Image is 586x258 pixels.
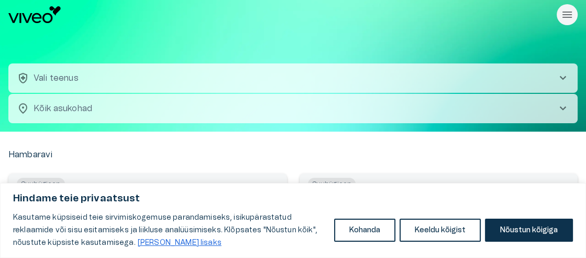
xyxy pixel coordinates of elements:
[137,239,222,247] a: Loe lisaks
[557,72,569,84] span: chevron_right
[13,211,326,249] p: Kasutame küpsiseid teie sirvimiskogemuse parandamiseks, isikupärastatud reklaamide või sisu esita...
[334,219,395,242] button: Kohanda
[34,102,540,115] p: Kõik asukohad
[8,6,552,23] a: Liikuge avalehele
[53,8,69,17] span: Help
[308,178,356,190] span: Suuhügieen
[13,192,573,205] p: Hindame teie privaatsust
[17,72,29,84] span: health_and_safety
[557,4,578,25] button: Rippmenüü nähtavus
[34,72,79,84] p: Vali teenus
[485,219,573,242] button: Nõustun kõigiga
[8,148,52,161] p: Hambaravi
[400,219,481,242] button: Keeldu kõigist
[300,174,578,257] a: Ava teenuse broneerimise üksikasjad
[8,174,287,257] a: Ava teenuse broneerimise üksikasjad
[8,63,578,93] button: health_and_safetyVali teenuschevron_right
[8,6,61,23] img: Viveo logo
[17,102,29,115] span: location_on
[17,178,65,190] span: Suuhügieen
[557,102,569,115] span: chevron_right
